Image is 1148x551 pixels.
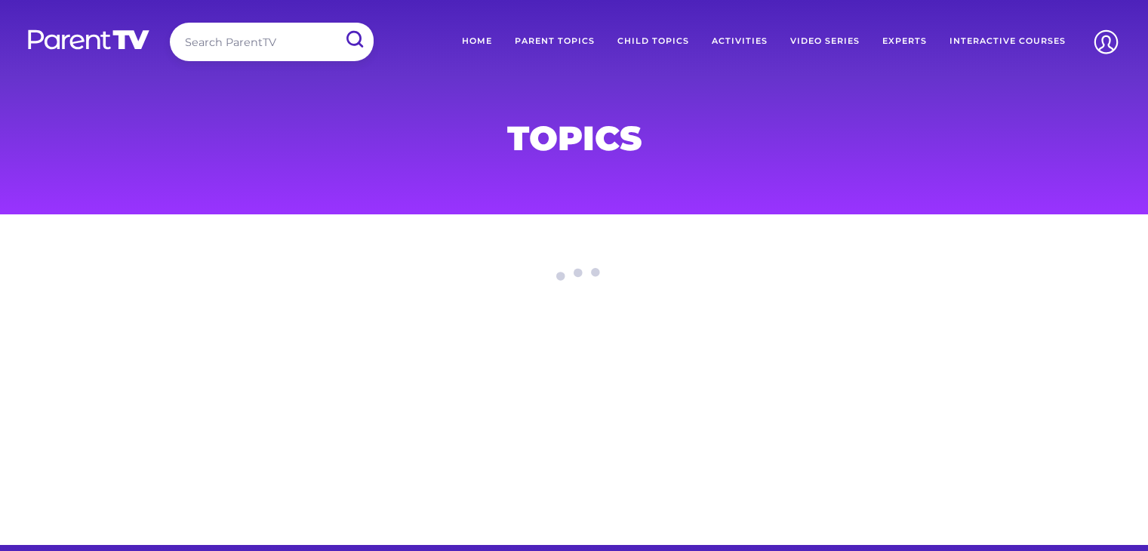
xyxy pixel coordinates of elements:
[779,23,871,60] a: Video Series
[26,29,151,51] img: parenttv-logo-white.4c85aaf.svg
[938,23,1077,60] a: Interactive Courses
[871,23,938,60] a: Experts
[211,123,938,153] h1: Topics
[503,23,606,60] a: Parent Topics
[606,23,700,60] a: Child Topics
[334,23,374,57] input: Submit
[170,23,374,61] input: Search ParentTV
[1087,23,1125,61] img: Account
[451,23,503,60] a: Home
[700,23,779,60] a: Activities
